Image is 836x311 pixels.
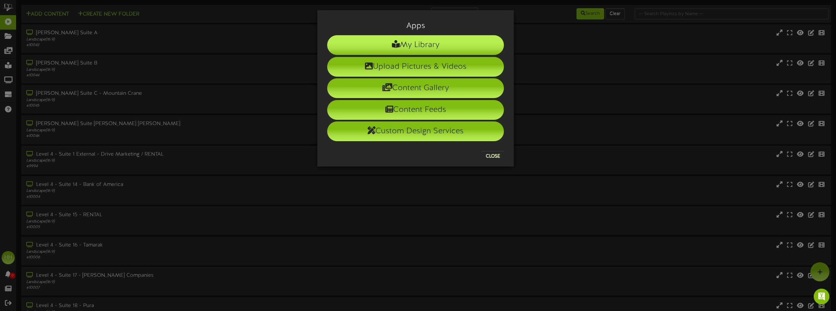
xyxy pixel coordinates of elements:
div: Open Intercom Messenger [814,289,829,304]
li: Content Gallery [327,78,504,98]
li: My Library [327,35,504,55]
li: Custom Design Services [327,121,504,141]
button: Close [482,151,504,162]
li: Upload Pictures & Videos [327,57,504,77]
h3: Apps [327,22,504,30]
li: Content Feeds [327,100,504,120]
